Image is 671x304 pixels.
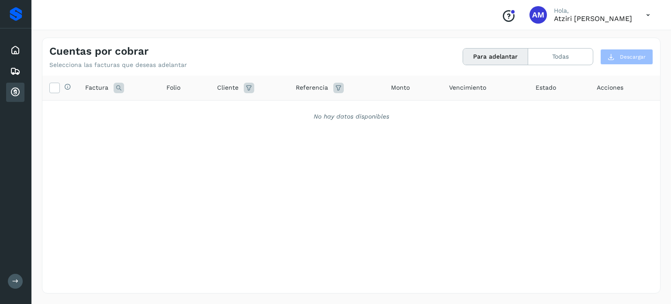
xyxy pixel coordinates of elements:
button: Todas [528,49,593,65]
button: Descargar [600,49,653,65]
button: Para adelantar [463,49,528,65]
h4: Cuentas por cobrar [49,45,149,58]
span: Acciones [597,83,623,92]
div: No hay datos disponibles [54,112,649,121]
span: Folio [166,83,180,92]
div: Inicio [6,41,24,60]
span: Estado [536,83,556,92]
span: Monto [391,83,410,92]
span: Vencimiento [449,83,486,92]
span: Descargar [620,53,646,61]
div: Embarques [6,62,24,81]
span: Factura [85,83,108,92]
p: Selecciona las facturas que deseas adelantar [49,61,187,69]
p: Hola, [554,7,632,14]
span: Cliente [217,83,239,92]
p: Atziri Mireya Rodriguez Arreola [554,14,632,23]
div: Cuentas por cobrar [6,83,24,102]
span: Referencia [296,83,328,92]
